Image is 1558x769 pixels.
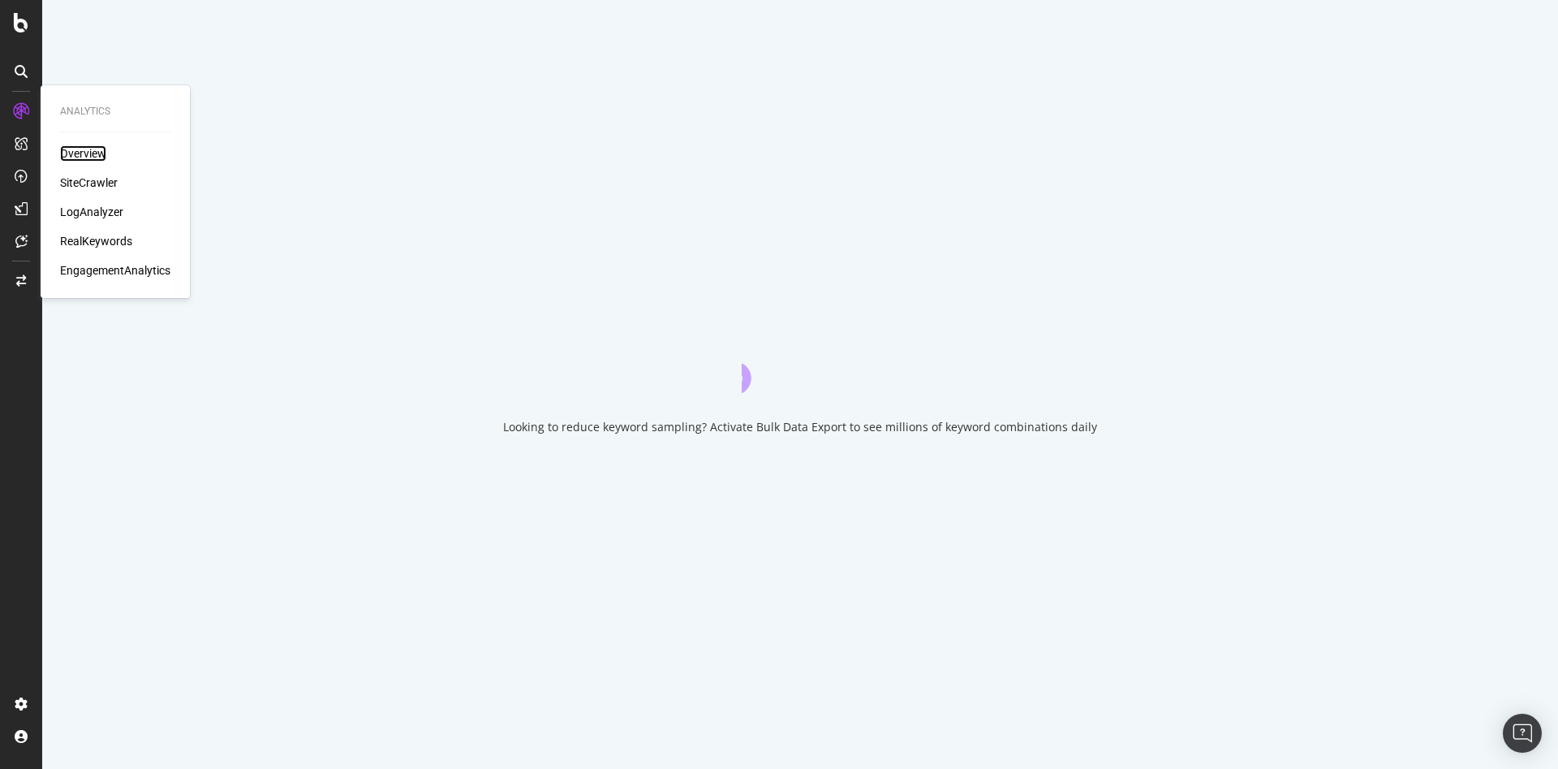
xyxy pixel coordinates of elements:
a: EngagementAnalytics [60,262,170,279]
a: LogAnalyzer [60,204,123,220]
a: Overview [60,145,106,162]
a: SiteCrawler [60,175,118,191]
div: Analytics [60,105,170,119]
div: Open Intercom Messenger [1503,714,1542,753]
div: Looking to reduce keyword sampling? Activate Bulk Data Export to see millions of keyword combinat... [503,419,1097,435]
a: RealKeywords [60,233,132,249]
div: animation [742,335,859,393]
